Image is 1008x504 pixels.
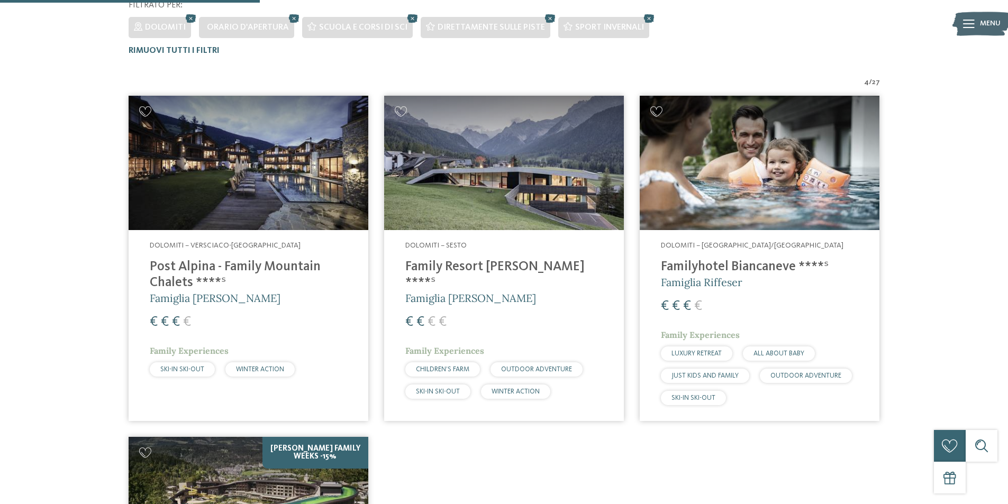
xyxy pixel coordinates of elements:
span: € [161,315,169,329]
span: Sport invernali [575,23,644,32]
span: Scuola e corsi di sci [319,23,407,32]
span: € [416,315,424,329]
span: Famiglia Riffeser [661,276,742,289]
h4: Familyhotel Biancaneve ****ˢ [661,259,858,275]
span: € [661,299,669,313]
span: Direttamente sulle piste [438,23,545,32]
span: LUXURY RETREAT [671,350,722,357]
span: € [694,299,702,313]
img: Post Alpina - Family Mountain Chalets ****ˢ [129,96,368,231]
span: Family Experiences [150,345,229,356]
span: SKI-IN SKI-OUT [160,366,204,373]
span: Orario d'apertura [207,23,289,32]
span: € [405,315,413,329]
span: Dolomiti – Sesto [405,242,467,249]
span: JUST KIDS AND FAMILY [671,372,739,379]
span: SKI-IN SKI-OUT [671,395,715,401]
a: Cercate un hotel per famiglie? Qui troverete solo i migliori! Dolomiti – Sesto Family Resort [PER... [384,96,624,421]
span: 4 [864,77,869,88]
span: € [672,299,680,313]
span: Family Experiences [405,345,484,356]
span: SKI-IN SKI-OUT [416,388,460,395]
span: € [183,315,191,329]
span: Dolomiti – [GEOGRAPHIC_DATA]/[GEOGRAPHIC_DATA] [661,242,843,249]
span: Famiglia [PERSON_NAME] [150,291,280,305]
span: CHILDREN’S FARM [416,366,469,373]
span: € [683,299,691,313]
a: Cercate un hotel per famiglie? Qui troverete solo i migliori! Dolomiti – Versciaco-[GEOGRAPHIC_DA... [129,96,368,421]
h4: Post Alpina - Family Mountain Chalets ****ˢ [150,259,347,291]
span: OUTDOOR ADVENTURE [501,366,572,373]
span: € [439,315,447,329]
span: OUTDOOR ADVENTURE [770,372,841,379]
span: Dolomiti – Versciaco-[GEOGRAPHIC_DATA] [150,242,301,249]
span: 27 [872,77,880,88]
span: € [428,315,435,329]
span: WINTER ACTION [492,388,540,395]
span: € [172,315,180,329]
span: Filtrato per: [129,1,183,10]
span: ALL ABOUT BABY [753,350,804,357]
span: WINTER ACTION [236,366,284,373]
h4: Family Resort [PERSON_NAME] ****ˢ [405,259,603,291]
img: Cercate un hotel per famiglie? Qui troverete solo i migliori! [640,96,879,231]
span: Family Experiences [661,329,740,340]
span: Dolomiti [145,23,186,32]
span: Rimuovi tutti i filtri [129,47,220,55]
span: € [150,315,158,329]
a: Cercate un hotel per famiglie? Qui troverete solo i migliori! Dolomiti – [GEOGRAPHIC_DATA]/[GEOGR... [640,96,879,421]
img: Family Resort Rainer ****ˢ [384,96,624,231]
span: / [869,77,872,88]
span: Famiglia [PERSON_NAME] [405,291,536,305]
